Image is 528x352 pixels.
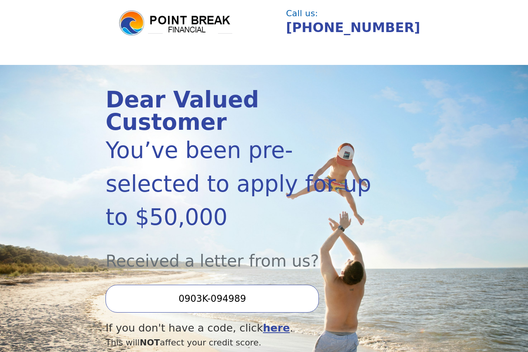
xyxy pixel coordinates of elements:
[286,20,420,36] a: [PHONE_NUMBER]
[118,10,234,37] img: logo.png
[106,89,375,134] div: Dear Valued Customer
[106,321,375,337] div: If you don't have a code, click .
[140,338,160,348] span: NOT
[106,235,375,274] div: Received a letter from us?
[106,337,375,349] div: This will affect your credit score.
[106,134,375,235] div: You’ve been pre-selected to apply for up to $50,000
[286,10,418,18] div: Call us:
[263,322,290,334] a: here
[106,285,319,313] input: Enter your Offer Code:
